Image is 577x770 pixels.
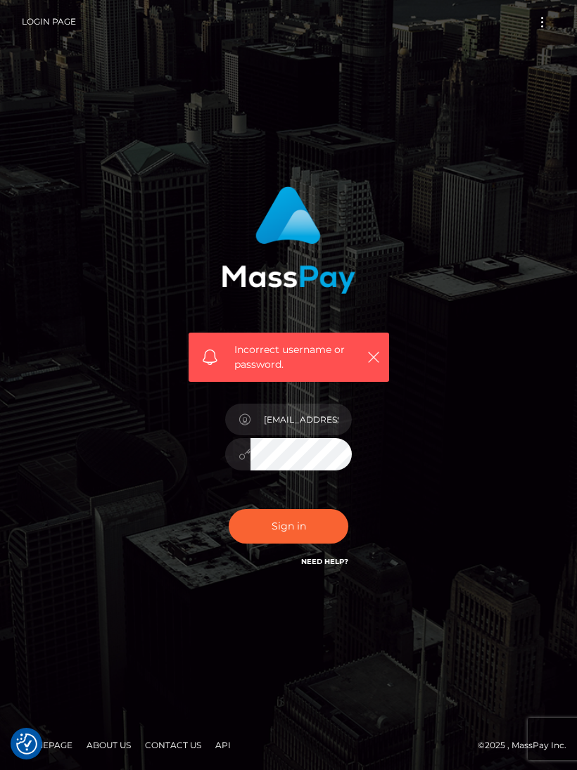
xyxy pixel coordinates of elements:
[16,733,37,755] img: Revisit consent button
[301,557,348,566] a: Need Help?
[229,509,348,544] button: Sign in
[210,734,236,756] a: API
[222,186,355,294] img: MassPay Login
[15,734,78,756] a: Homepage
[234,342,360,372] span: Incorrect username or password.
[16,733,37,755] button: Consent Preferences
[11,738,566,753] div: © 2025 , MassPay Inc.
[529,13,555,32] button: Toggle navigation
[22,7,76,37] a: Login Page
[81,734,137,756] a: About Us
[251,404,352,435] input: Username...
[139,734,207,756] a: Contact Us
